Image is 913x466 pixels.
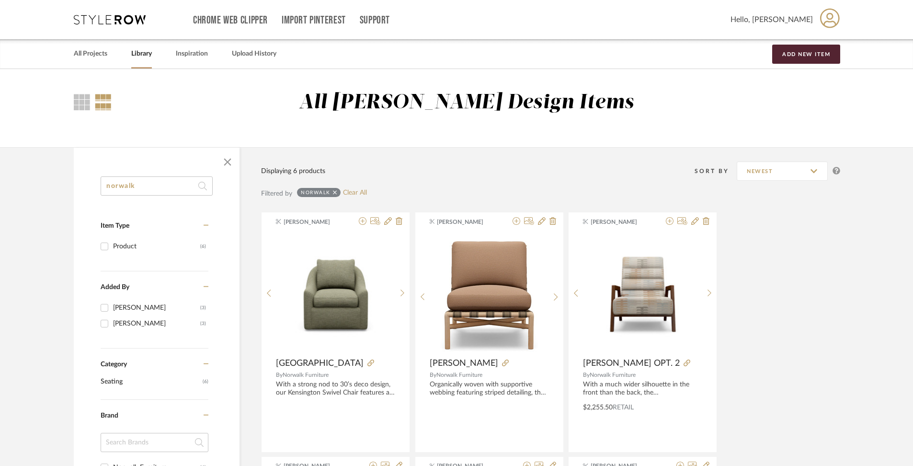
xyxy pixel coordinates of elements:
span: Added By [101,284,129,291]
img: Gracie OPT. 2 [583,233,702,352]
img: KENSINGTON [276,233,395,352]
div: [PERSON_NAME] [113,316,200,331]
span: (6) [203,374,208,389]
div: Organically woven with supportive webbing featuring striped detailing, the [PERSON_NAME] leather ... [430,381,549,397]
div: [PERSON_NAME] [113,300,200,315]
a: Import Pinterest [282,16,346,24]
span: [PERSON_NAME] [284,218,344,226]
div: All [PERSON_NAME] Design Items [299,91,634,115]
input: Search Brands [101,433,208,452]
span: [PERSON_NAME] [437,218,497,226]
div: Product [113,239,200,254]
div: Sort By [695,166,737,176]
span: Seating [101,373,200,390]
span: Norwalk Furniture [283,372,329,378]
input: Search within 6 results [101,176,213,196]
span: Category [101,361,127,369]
div: With a much wider silhouette in the front than the back, the [PERSON_NAME] Channel Chair has an o... [583,381,702,397]
div: Displaying 6 products [261,166,325,176]
button: Add New Item [772,45,840,64]
a: Upload History [232,47,276,60]
div: (6) [200,239,206,254]
span: Brand [101,412,118,419]
a: Clear All [343,189,367,197]
a: Library [131,47,152,60]
a: Inspiration [176,47,208,60]
img: Flannery [438,233,540,353]
button: Close [218,152,237,172]
span: Item Type [101,222,129,229]
span: [PERSON_NAME] [430,358,498,369]
span: [GEOGRAPHIC_DATA] [276,358,364,369]
div: With a strong nod to 30’s deco design, our Kensington Swivel Chair features a softly contoured fr... [276,381,395,397]
span: Norwalk Furniture [590,372,636,378]
span: [PERSON_NAME] [591,218,651,226]
div: norwalk [301,189,331,196]
div: 0 [430,233,548,353]
span: Norwalk Furniture [436,372,482,378]
a: Chrome Web Clipper [193,16,268,24]
span: By [276,372,283,378]
span: [PERSON_NAME] OPT. 2 [583,358,680,369]
span: By [430,372,436,378]
a: Support [360,16,390,24]
span: By [583,372,590,378]
div: (3) [200,300,206,315]
span: $2,255.50 [583,404,613,411]
span: Hello, [PERSON_NAME] [730,14,813,25]
div: (3) [200,316,206,331]
div: Filtered by [261,188,292,199]
span: Retail [613,404,634,411]
a: All Projects [74,47,107,60]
